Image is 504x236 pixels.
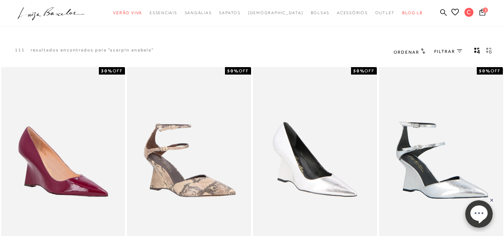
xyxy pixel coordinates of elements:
span: Ordenar [394,50,419,55]
strong: 50% [479,68,491,73]
span: OFF [113,68,123,73]
span: FILTRAR [434,48,455,55]
strong: 50% [353,68,365,73]
span: BLOG LB [402,10,422,15]
strong: 50% [227,68,239,73]
span: 1 [483,7,488,13]
span: Sapatos [219,10,240,15]
span: Verão Viva [113,10,142,15]
span: OFF [239,68,249,73]
span: Sandálias [185,10,212,15]
span: Acessórios [337,10,368,15]
button: C [461,7,477,19]
span: Outlet [375,10,395,15]
a: categoryNavScreenReaderText [113,6,142,20]
a: categoryNavScreenReaderText [219,6,240,20]
button: 1 [477,8,488,18]
span: C [464,8,473,17]
span: [DEMOGRAPHIC_DATA] [248,10,303,15]
a: noSubCategoriesText [248,6,303,20]
button: gridText6Desc [484,47,494,57]
a: categoryNavScreenReaderText [337,6,368,20]
span: OFF [491,68,501,73]
button: Mostrar 4 produtos por linha [472,47,482,57]
span: Bolsas [311,10,330,15]
a: categoryNavScreenReaderText [150,6,177,20]
a: categoryNavScreenReaderText [375,6,395,20]
span: OFF [364,68,375,73]
span: Essenciais [150,10,177,15]
p: 111 [15,47,25,53]
a: categoryNavScreenReaderText [311,6,330,20]
a: categoryNavScreenReaderText [185,6,212,20]
strong: 30% [101,68,113,73]
: resultados encontrados para "scarpin anabela" [31,47,154,53]
a: BLOG LB [402,6,422,20]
